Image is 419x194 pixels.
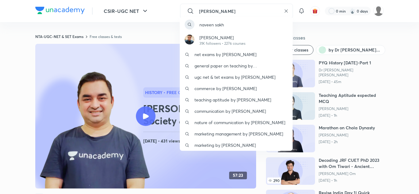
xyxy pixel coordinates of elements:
p: net exams by [PERSON_NAME] [194,51,256,58]
p: 31K followers • 2276 courses [199,41,245,46]
p: communication by [PERSON_NAME] [194,108,266,114]
p: [PERSON_NAME] [199,34,245,41]
a: naveen sakh [180,17,293,32]
a: communication by [PERSON_NAME] [180,105,293,117]
a: marketing by [PERSON_NAME] [180,139,293,151]
a: teaching aptitude by [PERSON_NAME] [180,94,293,105]
a: commerce by [PERSON_NAME] [180,83,293,94]
a: Avatar[PERSON_NAME]31K followers • 2276 courses [180,32,293,49]
p: general paper on teaching by [PERSON_NAME] [194,63,288,69]
a: ugc net & tet exams by [PERSON_NAME] [180,71,293,83]
p: naveen sakh [199,21,224,28]
a: marketing management by [PERSON_NAME] [180,128,293,139]
img: Avatar [185,35,194,44]
p: ugc net & tet exams by [PERSON_NAME] [194,74,275,80]
p: nature of communication by [PERSON_NAME] [194,119,285,126]
p: marketing by [PERSON_NAME] [194,142,256,148]
a: nature of communication by [PERSON_NAME] [180,117,293,128]
p: commerce by [PERSON_NAME] [194,85,257,92]
a: net exams by [PERSON_NAME] [180,49,293,60]
p: teaching aptitude by [PERSON_NAME] [194,97,271,103]
a: general paper on teaching by [PERSON_NAME] [180,60,293,71]
p: marketing management by [PERSON_NAME] [194,131,283,137]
